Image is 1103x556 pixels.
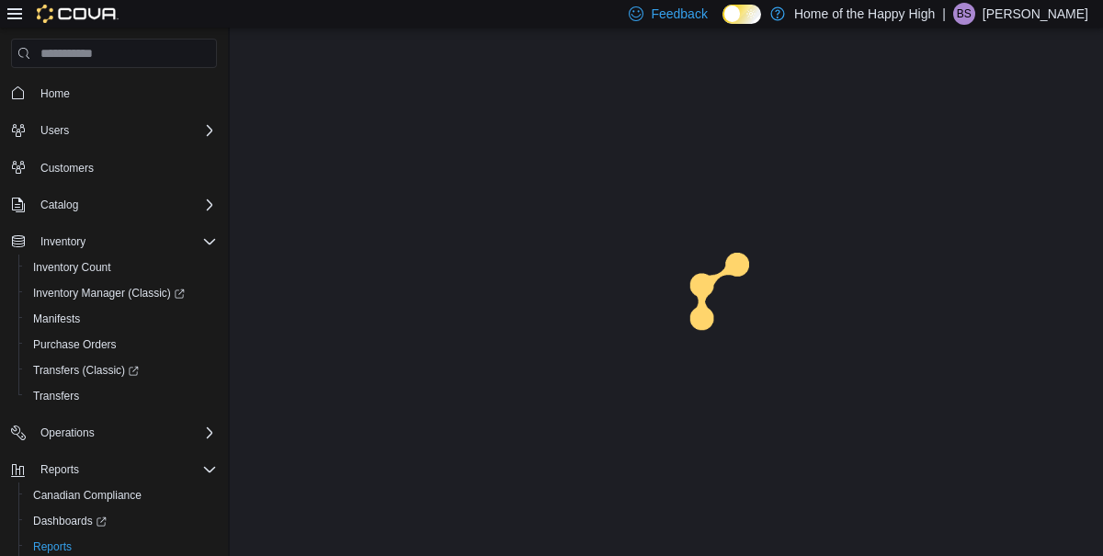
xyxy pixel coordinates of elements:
[26,510,217,532] span: Dashboards
[18,508,224,534] a: Dashboards
[33,231,217,253] span: Inventory
[26,334,217,356] span: Purchase Orders
[722,5,761,24] input: Dark Mode
[18,482,224,508] button: Canadian Compliance
[26,359,146,381] a: Transfers (Classic)
[40,198,78,212] span: Catalog
[33,260,111,275] span: Inventory Count
[26,256,119,278] a: Inventory Count
[666,239,804,377] img: cova-loader
[33,286,185,301] span: Inventory Manager (Classic)
[33,83,77,105] a: Home
[722,24,723,25] span: Dark Mode
[4,154,224,181] button: Customers
[18,255,224,280] button: Inventory Count
[26,282,192,304] a: Inventory Manager (Classic)
[33,422,102,444] button: Operations
[26,484,217,506] span: Canadian Compliance
[33,539,72,554] span: Reports
[4,79,224,106] button: Home
[26,484,149,506] a: Canadian Compliance
[983,3,1088,25] p: [PERSON_NAME]
[33,363,139,378] span: Transfers (Classic)
[40,161,94,176] span: Customers
[33,194,85,216] button: Catalog
[26,385,217,407] span: Transfers
[953,3,975,25] div: Brody Schultz
[40,426,95,440] span: Operations
[33,514,107,528] span: Dashboards
[40,462,79,477] span: Reports
[33,194,217,216] span: Catalog
[33,459,217,481] span: Reports
[37,5,119,23] img: Cova
[33,337,117,352] span: Purchase Orders
[33,422,217,444] span: Operations
[33,231,93,253] button: Inventory
[18,383,224,409] button: Transfers
[40,234,85,249] span: Inventory
[33,81,217,104] span: Home
[40,86,70,101] span: Home
[18,280,224,306] a: Inventory Manager (Classic)
[4,420,224,446] button: Operations
[4,192,224,218] button: Catalog
[4,229,224,255] button: Inventory
[33,119,76,142] button: Users
[26,282,217,304] span: Inventory Manager (Classic)
[957,3,972,25] span: BS
[942,3,946,25] p: |
[33,119,217,142] span: Users
[40,123,69,138] span: Users
[26,308,87,330] a: Manifests
[26,308,217,330] span: Manifests
[33,312,80,326] span: Manifests
[33,389,79,403] span: Transfers
[33,459,86,481] button: Reports
[33,488,142,503] span: Canadian Compliance
[26,385,86,407] a: Transfers
[33,157,101,179] a: Customers
[4,118,224,143] button: Users
[18,306,224,332] button: Manifests
[794,3,935,25] p: Home of the Happy High
[26,359,217,381] span: Transfers (Classic)
[18,332,224,357] button: Purchase Orders
[26,334,124,356] a: Purchase Orders
[651,5,707,23] span: Feedback
[26,510,114,532] a: Dashboards
[18,357,224,383] a: Transfers (Classic)
[33,156,217,179] span: Customers
[4,457,224,482] button: Reports
[26,256,217,278] span: Inventory Count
